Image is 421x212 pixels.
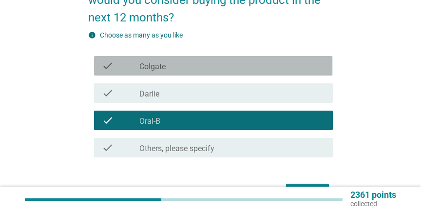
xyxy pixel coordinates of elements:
[100,31,183,39] label: Choose as many as you like
[139,62,166,72] label: Colgate
[88,31,96,39] i: info
[139,89,159,99] label: Darlie
[102,87,114,99] i: check
[102,60,114,72] i: check
[102,115,114,126] i: check
[286,184,329,201] button: Next
[139,116,160,126] label: Oral-B
[350,199,396,208] p: collected
[139,144,214,154] label: Others, please specify
[350,191,396,199] p: 2361 points
[102,142,114,154] i: check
